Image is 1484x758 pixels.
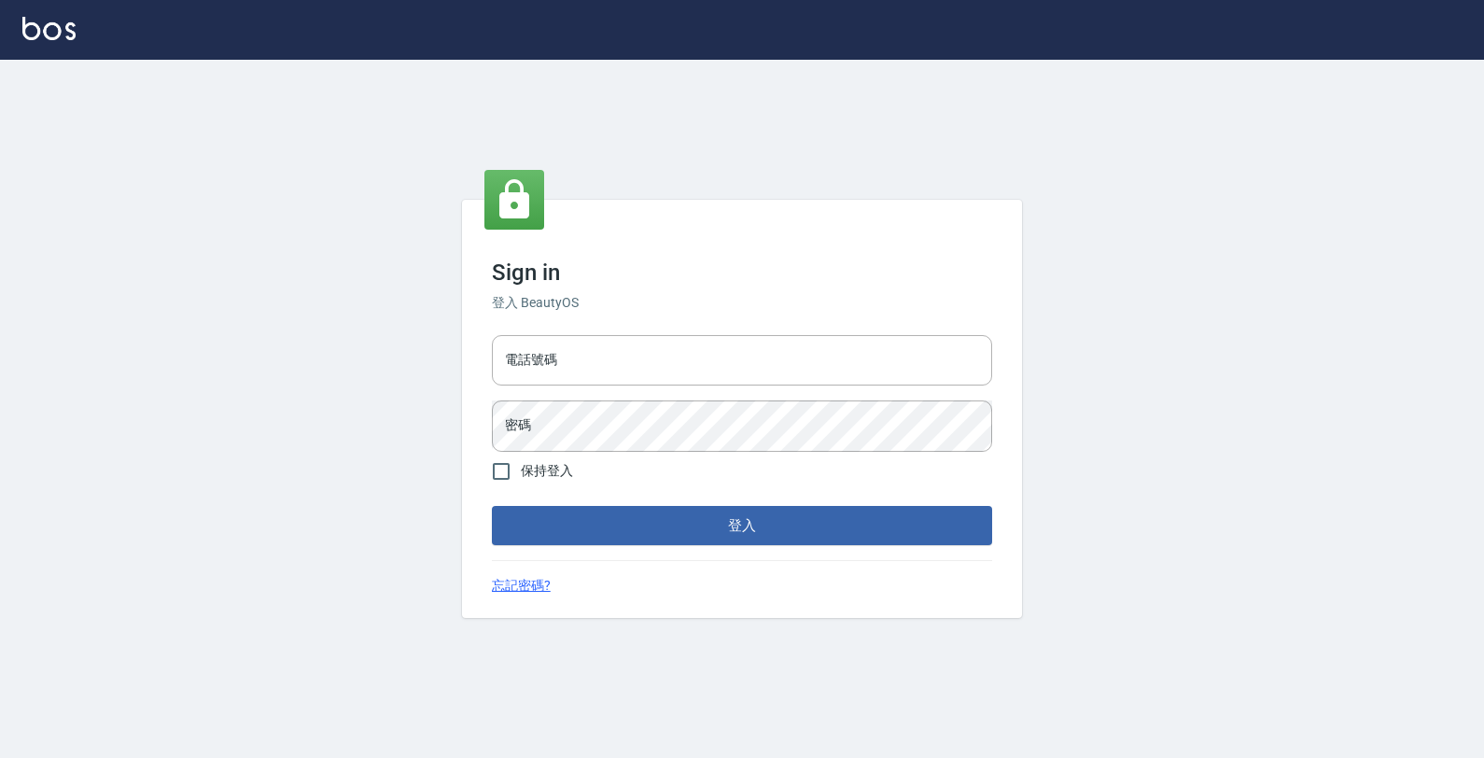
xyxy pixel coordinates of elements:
span: 保持登入 [521,461,573,481]
h3: Sign in [492,260,992,286]
img: Logo [22,17,76,40]
a: 忘記密碼? [492,576,551,596]
button: 登入 [492,506,992,545]
h6: 登入 BeautyOS [492,293,992,313]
